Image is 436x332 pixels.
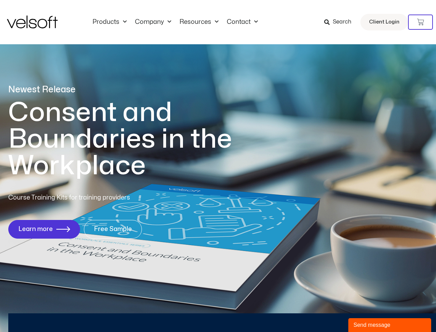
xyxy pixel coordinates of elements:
[131,18,175,26] a: CompanyMenu Toggle
[8,193,180,203] p: Course Training Kits for training providers
[8,99,260,179] h1: Consent and Boundaries in the Workplace
[369,18,399,27] span: Client Login
[94,226,132,233] span: Free Sample
[324,16,356,28] a: Search
[333,18,351,27] span: Search
[8,84,260,96] p: Newest Release
[360,14,408,30] a: Client Login
[18,226,53,233] span: Learn more
[7,16,58,28] img: Velsoft Training Materials
[88,18,262,26] nav: Menu
[223,18,262,26] a: ContactMenu Toggle
[8,220,80,239] a: Learn more
[84,220,142,239] a: Free Sample
[175,18,223,26] a: ResourcesMenu Toggle
[88,18,131,26] a: ProductsMenu Toggle
[348,317,433,332] iframe: chat widget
